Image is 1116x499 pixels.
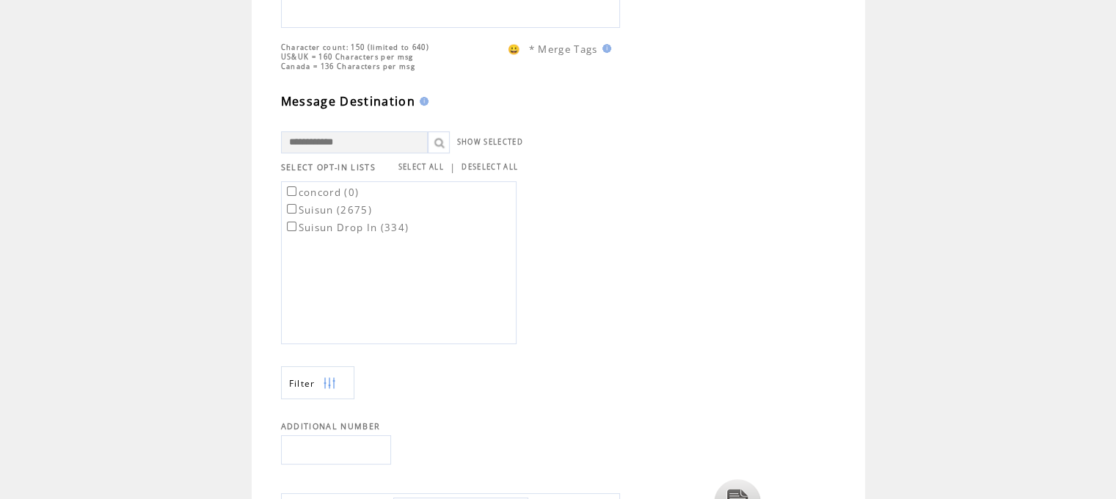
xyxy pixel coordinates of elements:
span: Message Destination [281,93,415,109]
a: DESELECT ALL [462,162,518,172]
input: Suisun (2675) [287,204,296,214]
span: | [450,161,456,174]
span: ADDITIONAL NUMBER [281,421,381,431]
span: Show filters [289,377,316,390]
a: Filter [281,366,354,399]
span: Canada = 136 Characters per msg [281,62,415,71]
label: concord (0) [284,186,360,199]
label: Suisun Drop In (334) [284,221,409,234]
span: US&UK = 160 Characters per msg [281,52,414,62]
img: filters.png [323,367,336,400]
img: help.gif [598,44,611,53]
input: concord (0) [287,186,296,196]
span: Character count: 150 (limited to 640) [281,43,429,52]
img: help.gif [415,97,428,106]
span: 😀 [508,43,521,56]
a: SELECT ALL [398,162,444,172]
span: SELECT OPT-IN LISTS [281,162,376,172]
input: Suisun Drop In (334) [287,222,296,231]
label: Suisun (2675) [284,203,372,216]
a: SHOW SELECTED [457,137,523,147]
span: * Merge Tags [529,43,598,56]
